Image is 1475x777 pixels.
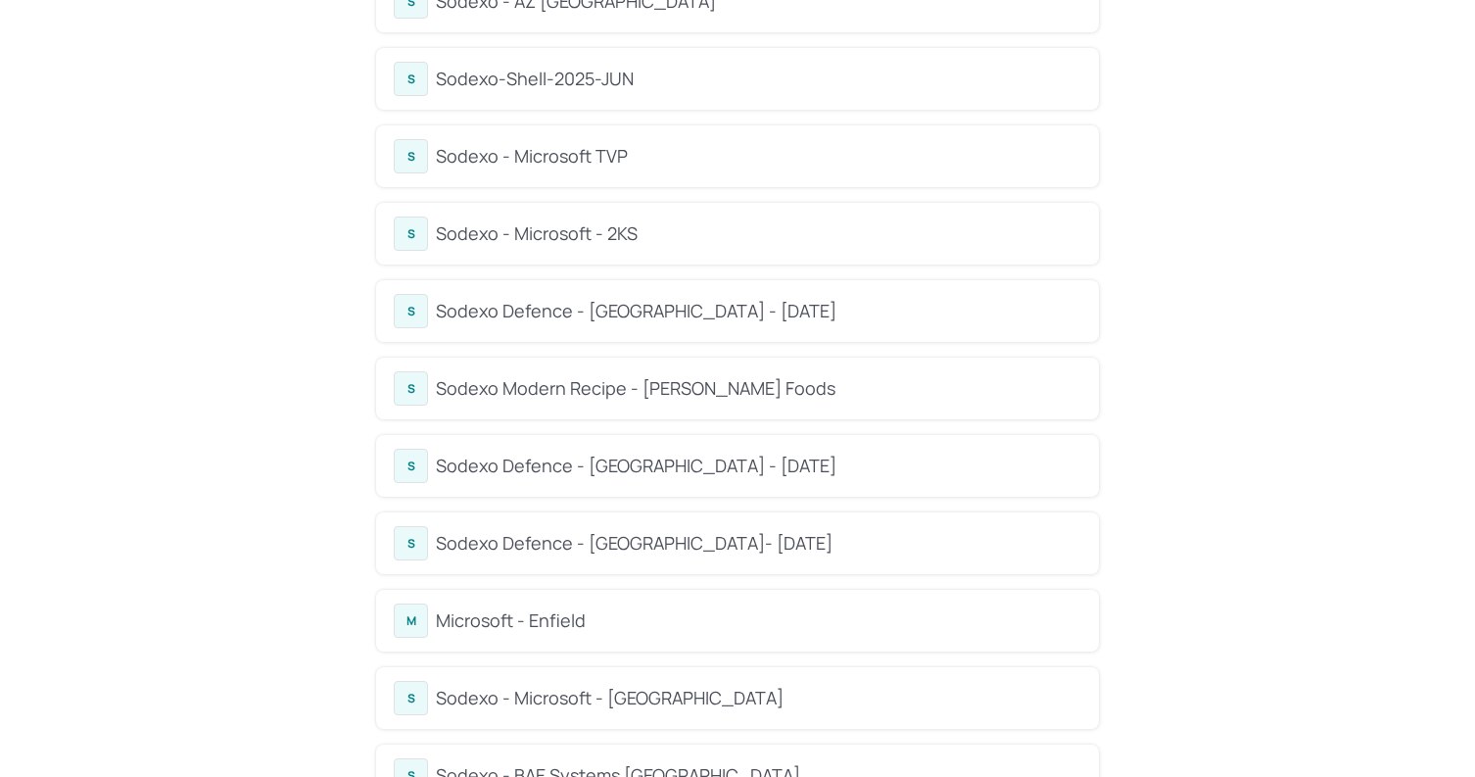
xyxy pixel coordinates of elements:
div: Microsoft - Enfield [436,607,1081,634]
div: Sodexo Defence - [GEOGRAPHIC_DATA] - [DATE] [436,298,1081,324]
div: Sodexo Modern Recipe - [PERSON_NAME] Foods [436,375,1081,402]
div: Sodexo - Microsoft TVP [436,143,1081,170]
div: M [394,604,428,638]
div: S [394,139,428,173]
div: S [394,681,428,715]
div: S [394,294,428,328]
div: Sodexo - Microsoft - 2KS [436,220,1081,247]
div: S [394,526,428,560]
div: Sodexo Defence - [GEOGRAPHIC_DATA] - [DATE] [436,453,1081,479]
div: Sodexo-Shell-2025-JUN [436,66,1081,92]
div: S [394,62,428,96]
div: S [394,217,428,251]
div: Sodexo Defence - [GEOGRAPHIC_DATA]- [DATE] [436,530,1081,557]
div: S [394,449,428,483]
div: Sodexo - Microsoft - [GEOGRAPHIC_DATA] [436,685,1081,711]
div: S [394,371,428,406]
